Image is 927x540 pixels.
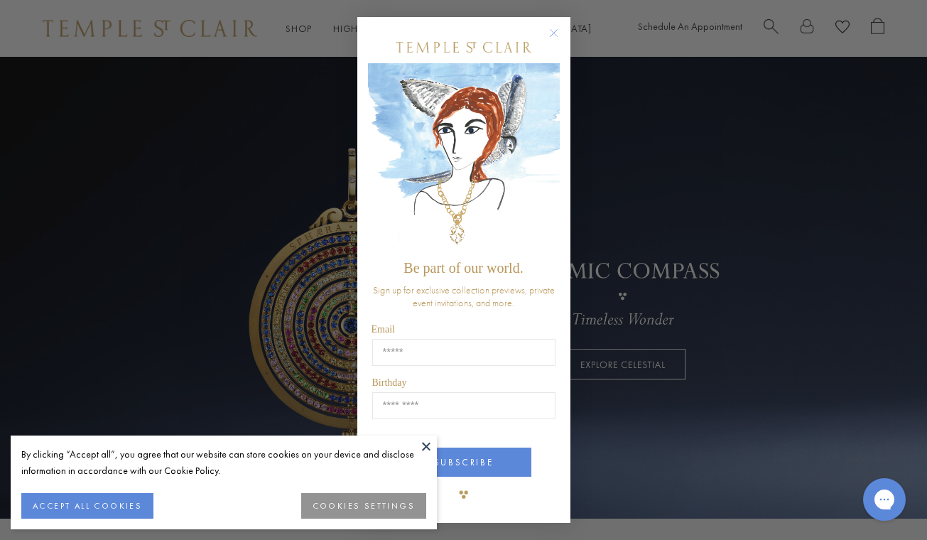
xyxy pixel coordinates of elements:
[372,377,407,388] span: Birthday
[373,283,555,309] span: Sign up for exclusive collection previews, private event invitations, and more.
[368,63,560,253] img: c4a9eb12-d91a-4d4a-8ee0-386386f4f338.jpeg
[403,260,523,276] span: Be part of our world.
[21,493,153,519] button: ACCEPT ALL COOKIES
[856,473,913,526] iframe: Gorgias live chat messenger
[21,446,426,479] div: By clicking “Accept all”, you agree that our website can store cookies on your device and disclos...
[301,493,426,519] button: COOKIES SETTINGS
[372,324,395,335] span: Email
[552,31,570,49] button: Close dialog
[396,42,531,53] img: Temple St. Clair
[450,480,478,509] img: TSC
[396,448,531,477] button: SUBSCRIBE
[372,339,555,366] input: Email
